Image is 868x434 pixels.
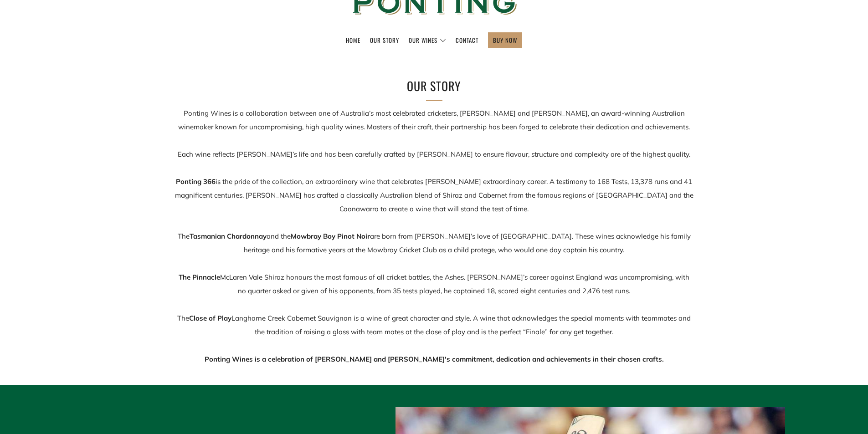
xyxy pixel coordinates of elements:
[346,33,360,47] a: Home
[409,33,446,47] a: Our Wines
[370,33,399,47] a: Our Story
[284,77,585,96] h2: Our Story
[456,33,478,47] a: Contact
[179,273,220,281] strong: The Pinnacle
[205,355,664,363] strong: Ponting Wines is a celebration of [PERSON_NAME] and [PERSON_NAME]'s commitment, dedication and ac...
[190,232,267,240] strong: Tasmanian Chardonnay
[291,232,370,240] strong: Mowbray Boy Pinot Noir
[189,314,231,322] strong: Close of Play
[176,177,216,186] strong: Ponting 366
[493,33,517,47] a: BUY NOW
[175,107,694,366] p: Ponting Wines is a collaboration between one of Australia’s most celebrated cricketers, [PERSON_N...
